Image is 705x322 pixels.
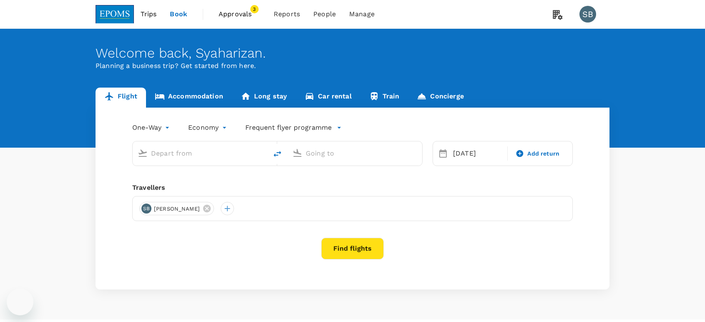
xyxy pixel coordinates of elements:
[141,204,151,214] div: SB
[274,9,300,19] span: Reports
[151,147,250,160] input: Depart from
[245,123,342,133] button: Frequent flyer programme
[267,144,287,164] button: delete
[96,61,609,71] p: Planning a business trip? Get started from here.
[360,88,408,108] a: Train
[141,9,157,19] span: Trips
[188,121,229,134] div: Economy
[146,88,232,108] a: Accommodation
[245,123,332,133] p: Frequent flyer programme
[450,145,506,162] div: [DATE]
[296,88,360,108] a: Car rental
[232,88,296,108] a: Long stay
[408,88,472,108] a: Concierge
[313,9,336,19] span: People
[149,205,205,213] span: [PERSON_NAME]
[132,183,573,193] div: Travellers
[96,45,609,61] div: Welcome back , Syaharizan .
[219,9,260,19] span: Approvals
[306,147,405,160] input: Going to
[527,149,559,158] span: Add return
[321,238,384,259] button: Find flights
[7,289,33,315] iframe: Button to launch messaging window
[132,121,171,134] div: One-Way
[349,9,375,19] span: Manage
[96,88,146,108] a: Flight
[139,202,214,215] div: SB[PERSON_NAME]
[250,5,259,13] span: 3
[96,5,134,23] img: EPOMS SDN BHD
[170,9,187,19] span: Book
[262,152,263,154] button: Open
[416,152,418,154] button: Open
[579,6,596,23] div: SB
